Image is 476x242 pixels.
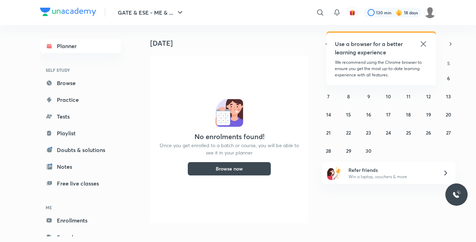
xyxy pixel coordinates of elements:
[423,91,434,102] button: September 12, 2025
[452,190,461,199] img: ttu
[40,143,121,157] a: Doubts & solutions
[406,93,410,100] abbr: September 11, 2025
[367,93,370,100] abbr: September 9, 2025
[187,162,271,176] button: Browse now
[447,60,450,67] abbr: Saturday
[150,39,314,47] h4: [DATE]
[447,75,450,82] abbr: September 6, 2025
[40,64,121,76] h6: SELF STUDY
[406,111,411,118] abbr: September 18, 2025
[396,9,402,16] img: streak
[443,73,454,84] button: September 6, 2025
[363,109,374,120] button: September 16, 2025
[343,145,354,156] button: September 29, 2025
[426,129,431,136] abbr: September 26, 2025
[40,109,121,123] a: Tests
[426,111,431,118] abbr: September 19, 2025
[343,109,354,120] button: September 15, 2025
[335,59,428,78] p: We recommend using the Chrome browser to ensure you get the most up-to-date learning experience w...
[403,91,414,102] button: September 11, 2025
[443,91,454,102] button: September 13, 2025
[346,148,351,154] abbr: September 29, 2025
[323,145,334,156] button: September 28, 2025
[446,129,451,136] abbr: September 27, 2025
[349,9,355,16] img: avatar
[114,6,189,20] button: GATE & ESE - ME & ...
[366,148,371,154] abbr: September 30, 2025
[326,148,331,154] abbr: September 28, 2025
[348,166,434,174] h6: Refer friends
[366,111,371,118] abbr: September 16, 2025
[40,202,121,213] h6: ME
[323,91,334,102] button: September 7, 2025
[40,8,96,18] a: Company Logo
[363,91,374,102] button: September 9, 2025
[348,174,434,180] p: Win a laptop, vouchers & more
[323,109,334,120] button: September 14, 2025
[326,111,331,118] abbr: September 14, 2025
[215,99,243,127] img: No events
[343,127,354,138] button: September 22, 2025
[363,127,374,138] button: September 23, 2025
[40,213,121,227] a: Enrollments
[363,145,374,156] button: September 30, 2025
[40,126,121,140] a: Playlist
[403,109,414,120] button: September 18, 2025
[343,91,354,102] button: September 8, 2025
[443,127,454,138] button: September 27, 2025
[383,109,394,120] button: September 17, 2025
[40,93,121,107] a: Practice
[426,93,431,100] abbr: September 12, 2025
[159,142,300,156] p: Once you get enrolled to a batch or course, you will be able to see it in your planner
[366,129,371,136] abbr: September 23, 2025
[323,127,334,138] button: September 21, 2025
[386,93,391,100] abbr: September 10, 2025
[346,111,351,118] abbr: September 15, 2025
[406,129,411,136] abbr: September 25, 2025
[327,93,330,100] abbr: September 7, 2025
[40,39,121,53] a: Planner
[347,93,350,100] abbr: September 8, 2025
[403,127,414,138] button: September 25, 2025
[446,93,451,100] abbr: September 13, 2025
[423,109,434,120] button: September 19, 2025
[335,40,404,56] h5: Use a browser for a better learning experience
[40,8,96,16] img: Company Logo
[443,109,454,120] button: September 20, 2025
[326,129,331,136] abbr: September 21, 2025
[424,7,436,18] img: Mujtaba Ahsan
[386,111,391,118] abbr: September 17, 2025
[40,76,121,90] a: Browse
[40,160,121,174] a: Notes
[194,133,264,141] h4: No enrolments found!
[386,129,391,136] abbr: September 24, 2025
[40,176,121,190] a: Free live classes
[346,129,351,136] abbr: September 22, 2025
[347,7,358,18] button: avatar
[383,127,394,138] button: September 24, 2025
[446,111,451,118] abbr: September 20, 2025
[327,166,341,180] img: referral
[423,127,434,138] button: September 26, 2025
[383,91,394,102] button: September 10, 2025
